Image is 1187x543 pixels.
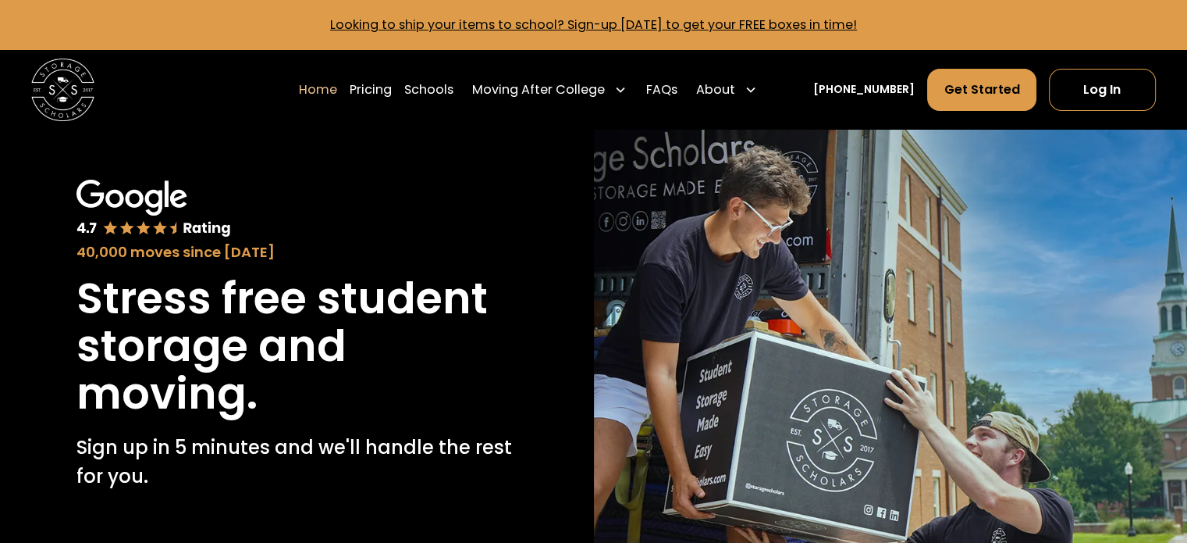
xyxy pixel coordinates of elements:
a: Log In [1049,69,1156,111]
a: [PHONE_NUMBER] [813,81,915,98]
a: FAQs [645,68,677,112]
p: Sign up in 5 minutes and we'll handle the rest for you. [76,434,517,491]
div: About [696,80,735,99]
a: Home [299,68,337,112]
a: Get Started [927,69,1036,111]
div: About [690,68,763,112]
div: 40,000 moves since [DATE] [76,241,517,263]
div: Moving After College [466,68,633,112]
h1: Stress free student storage and moving. [76,275,517,418]
img: Storage Scholars main logo [31,59,94,122]
a: Looking to ship your items to school? Sign-up [DATE] to get your FREE boxes in time! [330,16,857,34]
a: Pricing [350,68,392,112]
img: Google 4.7 star rating [76,180,230,239]
a: Schools [404,68,453,112]
div: Moving After College [472,80,605,99]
